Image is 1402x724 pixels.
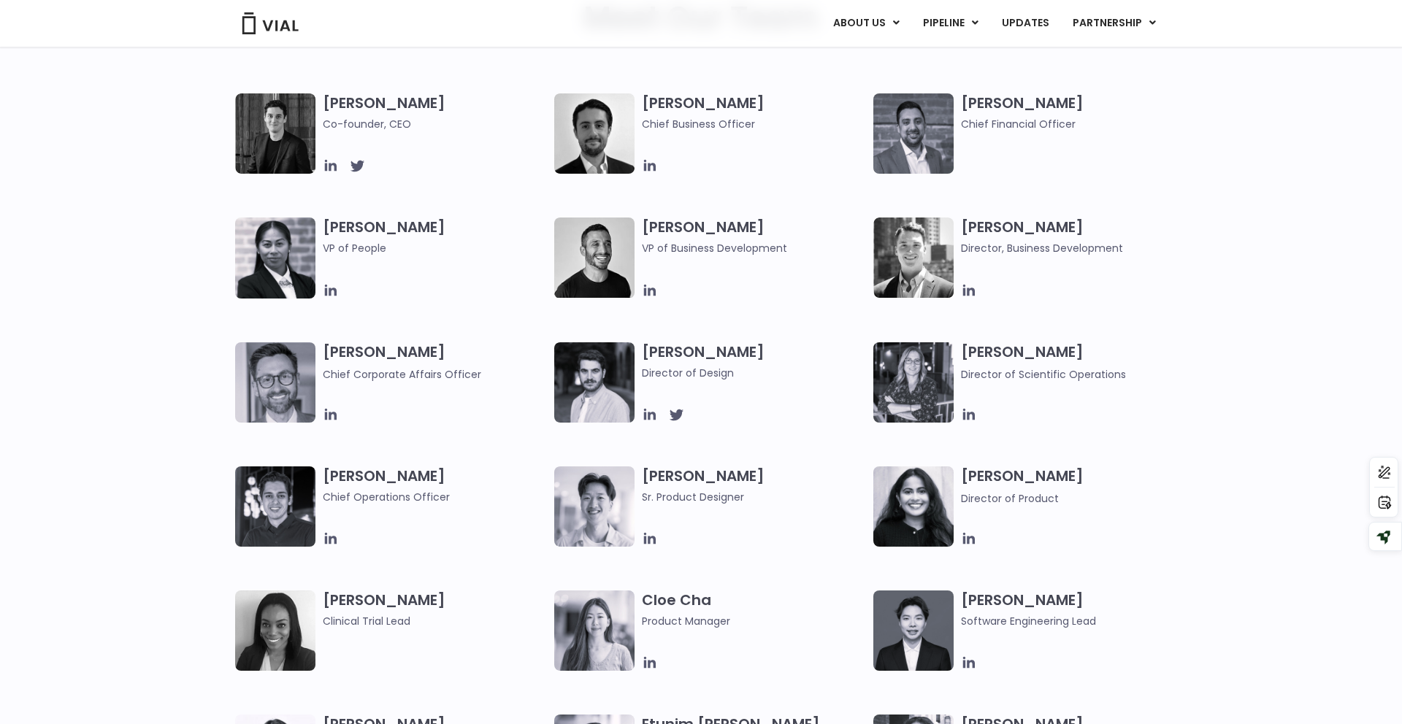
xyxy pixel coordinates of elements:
[873,342,954,423] img: Headshot of smiling woman named Sarah
[873,217,954,298] img: A black and white photo of a smiling man in a suit at ARVO 2023.
[821,11,911,36] a: ABOUT USMenu Toggle
[554,466,635,547] img: Brennan
[235,217,315,299] img: Catie
[235,93,315,174] img: A black and white photo of a man in a suit attending a Summit.
[554,342,635,423] img: Headshot of smiling man named Albert
[323,116,547,132] span: Co-founder, CEO
[323,613,547,629] span: Clinical Trial Lead
[554,217,635,298] img: A black and white photo of a man smiling.
[961,116,1185,132] span: Chief Financial Officer
[961,367,1126,382] span: Director of Scientific Operations
[323,342,547,382] h3: [PERSON_NAME]
[642,217,866,256] h3: [PERSON_NAME]
[642,365,866,381] span: Director of Design
[241,12,299,34] img: Vial Logo
[642,240,866,256] span: VP of Business Development
[235,466,315,547] img: Headshot of smiling man named Josh
[1061,11,1168,36] a: PARTNERSHIPMenu Toggle
[961,240,1185,256] span: Director, Business Development
[642,93,866,132] h3: [PERSON_NAME]
[911,11,989,36] a: PIPELINEMenu Toggle
[961,466,1185,507] h3: [PERSON_NAME]
[961,590,1185,629] h3: [PERSON_NAME]
[323,93,547,132] h3: [PERSON_NAME]
[961,491,1059,506] span: Director of Product
[642,342,866,381] h3: [PERSON_NAME]
[642,590,866,629] h3: Cloe Cha
[323,367,481,382] span: Chief Corporate Affairs Officer
[873,93,954,174] img: Headshot of smiling man named Samir
[235,590,315,671] img: A black and white photo of a woman smiling.
[961,613,1185,629] span: Software Engineering Lead
[323,489,547,505] span: Chief Operations Officer
[961,217,1185,256] h3: [PERSON_NAME]
[873,466,954,547] img: Smiling woman named Dhruba
[554,93,635,174] img: A black and white photo of a man in a suit holding a vial.
[990,11,1060,36] a: UPDATES
[323,240,547,256] span: VP of People
[323,217,547,277] h3: [PERSON_NAME]
[323,466,547,505] h3: [PERSON_NAME]
[642,613,866,629] span: Product Manager
[642,116,866,132] span: Chief Business Officer
[235,342,315,423] img: Paolo-M
[554,590,635,671] img: Cloe
[961,93,1185,132] h3: [PERSON_NAME]
[323,590,547,629] h3: [PERSON_NAME]
[642,489,866,505] span: Sr. Product Designer
[642,466,866,505] h3: [PERSON_NAME]
[961,342,1185,382] h3: [PERSON_NAME]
